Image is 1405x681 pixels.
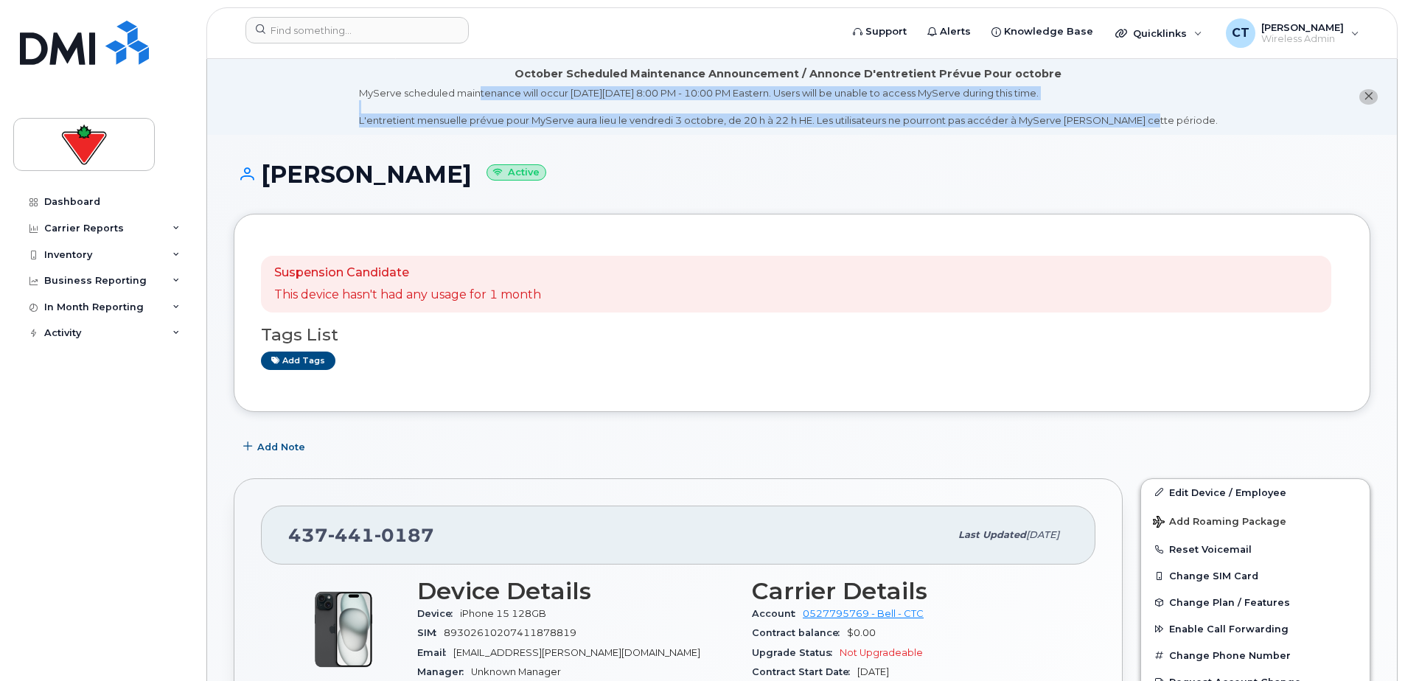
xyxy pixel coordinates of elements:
span: Contract Start Date [752,666,857,677]
div: MyServe scheduled maintenance will occur [DATE][DATE] 8:00 PM - 10:00 PM Eastern. Users will be u... [359,86,1218,128]
span: Manager [417,666,471,677]
h3: Carrier Details [752,578,1069,604]
span: Add Roaming Package [1153,516,1286,530]
span: [DATE] [1026,529,1059,540]
small: Active [487,164,546,181]
h3: Tags List [261,326,1343,344]
span: Account [752,608,803,619]
a: Add tags [261,352,335,370]
button: Change Plan / Features [1141,589,1370,615]
span: Device [417,608,460,619]
a: 0527795769 - Bell - CTC [803,608,924,619]
button: Change SIM Card [1141,562,1370,589]
span: Add Note [257,440,305,454]
span: Last updated [958,529,1026,540]
span: Unknown Manager [471,666,561,677]
span: [EMAIL_ADDRESS][PERSON_NAME][DOMAIN_NAME] [453,647,700,658]
span: Not Upgradeable [840,647,923,658]
span: 441 [328,524,374,546]
p: This device hasn't had any usage for 1 month [274,287,541,304]
span: SIM [417,627,444,638]
button: Add Note [234,434,318,461]
div: October Scheduled Maintenance Announcement / Annonce D'entretient Prévue Pour octobre [515,66,1061,82]
span: 437 [288,524,434,546]
h1: [PERSON_NAME] [234,161,1370,187]
span: $0.00 [847,627,876,638]
button: Enable Call Forwarding [1141,615,1370,642]
span: Email [417,647,453,658]
h3: Device Details [417,578,734,604]
button: Add Roaming Package [1141,506,1370,536]
a: Edit Device / Employee [1141,479,1370,506]
button: Reset Voicemail [1141,536,1370,562]
span: [DATE] [857,666,889,677]
span: Enable Call Forwarding [1169,624,1289,635]
p: Suspension Candidate [274,265,541,282]
button: Change Phone Number [1141,642,1370,668]
span: iPhone 15 128GB [460,608,546,619]
span: Contract balance [752,627,847,638]
span: 0187 [374,524,434,546]
span: Change Plan / Features [1169,597,1290,608]
button: close notification [1359,89,1378,105]
img: iPhone_15_Black.png [299,585,388,674]
span: Upgrade Status [752,647,840,658]
span: 89302610207411878819 [444,627,576,638]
